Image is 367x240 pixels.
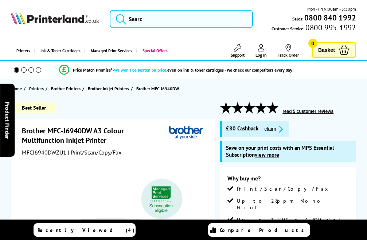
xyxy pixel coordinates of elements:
[40,42,81,60] span: Ink & Toner Cartridges
[304,13,356,23] b: 0800 840 1992
[34,42,84,60] a: Ink & Toner Cartridges
[136,86,179,91] span: Brother MFC-J6940DW
[113,67,294,73] div: - even on ink & toner cartridges - We check our competitors every day!
[84,42,136,60] a: Managed Print Services
[51,85,82,92] a: Brother Printers
[38,227,135,233] span: Recently Viewed (4)
[4,64,349,76] li: modal_Promise
[303,14,356,21] a: 0800 840 1992
[11,12,99,24] img: Printerland Logo
[226,125,258,133] span: £80 Cashback
[304,24,356,31] span: 0800 995 1992
[11,12,99,26] a: Printerland Logo
[231,44,245,58] a: Support
[278,44,299,58] a: Track Order
[88,85,129,92] span: Brother Inkjet Printers
[22,149,66,156] span: MFCJ6940DWZU1
[11,42,34,60] a: Printers
[11,85,22,92] span: Home
[237,186,331,192] span: Print/Scan/Copy/Fax
[312,42,356,58] a: Basket 0
[280,108,336,114] button: read 5 customer reviews
[226,144,334,158] span: Save on your print costs with an MPS Essential Subscription
[73,67,113,73] span: Price Match Promise*
[110,10,253,28] input: Searc
[237,198,349,211] span: Up to 28ppm Mono Print
[4,101,11,139] span: Product Finder
[29,85,44,92] span: Printers
[51,85,81,92] span: Brother Printers
[227,175,349,186] div: Why buy me?
[255,44,267,58] a: Log In
[29,85,46,92] a: Printers
[208,223,310,237] a: Compare Products
[88,85,131,92] a: Brother Inkjet Printers
[169,126,203,140] img: Brother
[136,42,171,60] a: Special Offers
[292,15,303,22] span: Sales:
[237,216,349,229] span: Up to 1,200 x 4,800 dpi Print
[308,39,317,48] span: 0
[272,24,356,32] span: Customer Service:
[231,52,245,58] span: Support
[255,151,279,158] u: view more
[22,126,169,145] h1: Brother MFC-J6940DW A3 Colour Multifunction Inkjet Printer
[68,149,121,156] span: | Print/Scan/Copy/Fax
[34,223,136,237] a: Recently Viewed (4)
[11,85,24,92] a: Home
[262,125,285,133] button: promo-description
[318,45,335,55] span: Basket
[255,52,267,58] span: Log In
[220,227,308,233] span: Compare Products
[114,67,167,73] span: We won’t be beaten on price,
[307,5,356,12] span: Mon - Fri 9:00am - 5:30pm
[11,102,55,113] span: Best Seller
